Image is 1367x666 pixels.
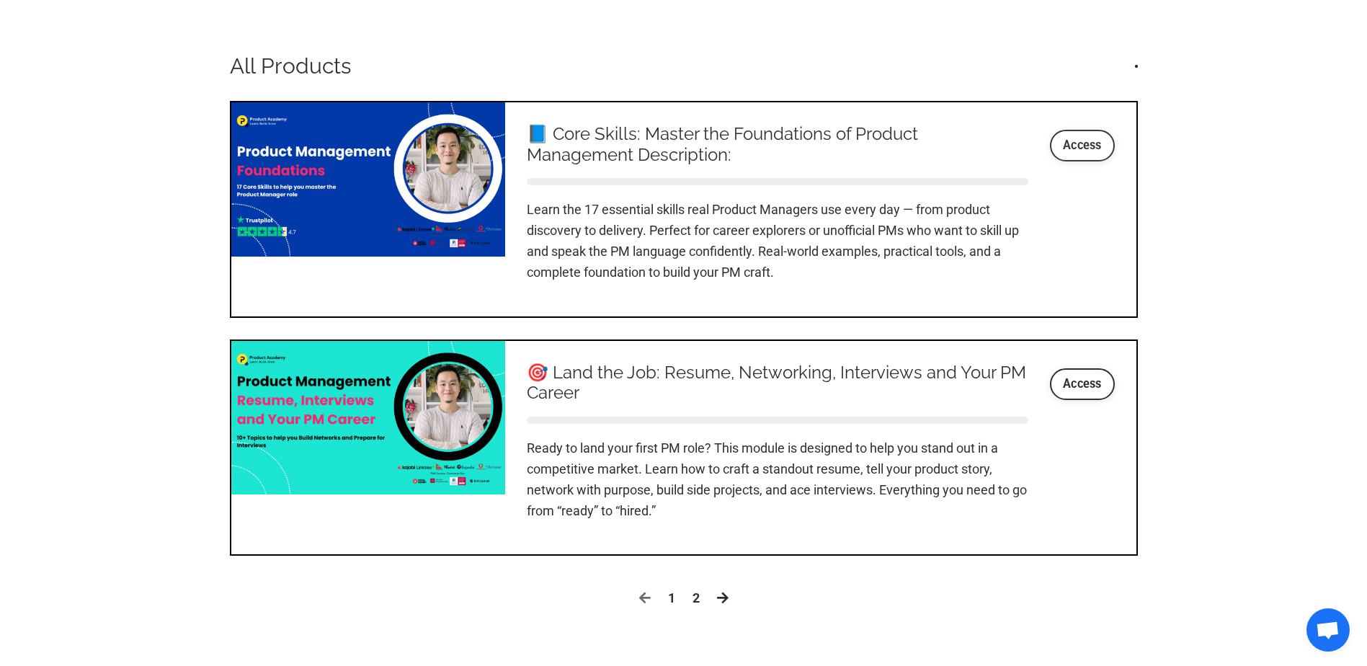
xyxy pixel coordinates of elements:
a: 📘 Core Skills: Master the Foundations of Product Management Description: [527,124,1029,166]
a: 🎯 Land the Job: Resume, Networking, Interviews and Your PM Career [527,363,1029,404]
a: Access [1050,368,1115,400]
img: 44604e1-f832-4873-c755-8be23318bfc_12.png [231,102,505,257]
div: Open chat [1306,608,1350,652]
p: Ready to land your first PM role? This module is designed to help you stand out in a competitive ... [527,438,1029,521]
a: Access [1050,130,1115,161]
h3: All Products [230,53,351,79]
img: 47fc86-8f11-752b-55fd-4f2db13bab1f_13.png [231,341,505,495]
a: 1 [668,588,675,609]
p: Learn the 17 essential skills real Product Managers use every day — from product discovery to del... [527,200,1029,283]
a: 2 [693,588,700,609]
